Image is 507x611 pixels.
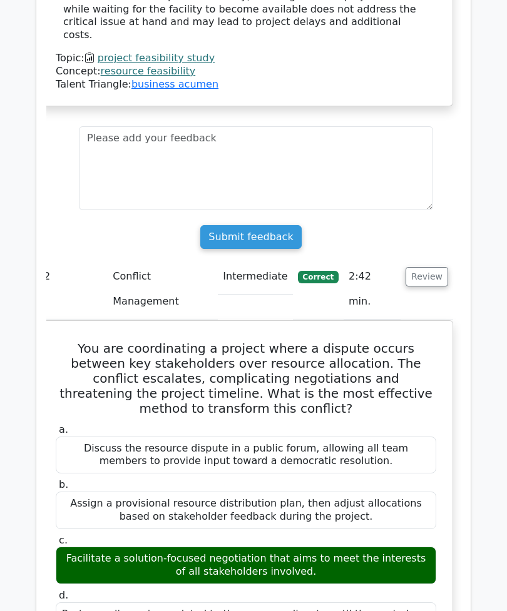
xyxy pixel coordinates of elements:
[54,341,438,416] h5: You are coordinating a project where a dispute occurs between key stakeholders over resource allo...
[298,271,339,283] span: Correct
[200,225,301,249] input: Submit feedback
[56,437,436,474] div: Discuss the resource dispute in a public forum, allowing all team members to provide input toward...
[56,492,436,529] div: Assign a provisional resource distribution plan, then adjust allocations based on stakeholder fee...
[56,547,436,584] div: Facilitate a solution-focused negotiation that aims to meet the interests of all stakeholders inv...
[108,259,218,320] td: Conflict Management
[131,78,218,90] a: business acumen
[56,52,436,65] div: Topic:
[56,52,436,91] div: Talent Triangle:
[218,259,292,295] td: Intermediate
[406,267,448,286] button: Review
[59,423,68,435] span: a.
[98,52,215,64] a: project feasibility study
[101,65,196,77] a: resource feasibility
[344,259,401,320] td: 2:42 min.
[59,534,68,546] span: c.
[39,259,108,320] td: 2
[59,478,68,490] span: b.
[56,65,436,78] div: Concept:
[59,589,68,601] span: d.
